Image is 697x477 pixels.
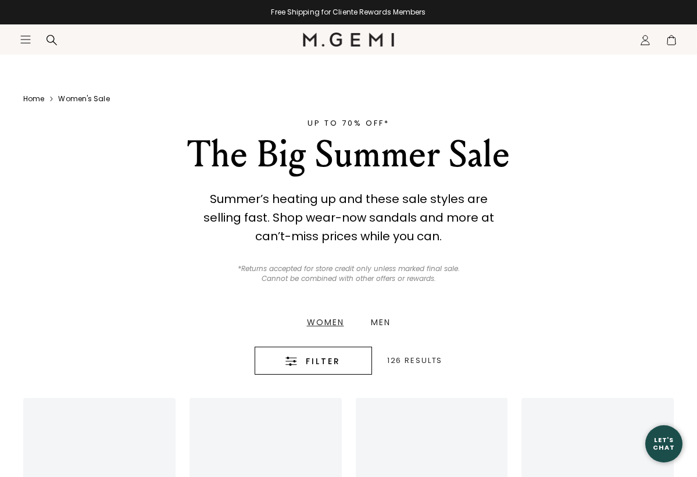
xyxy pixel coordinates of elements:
[645,436,682,451] div: Let's Chat
[23,94,44,104] a: Home
[387,357,442,365] div: 126 Results
[20,34,31,45] button: Open site menu
[255,347,372,375] button: Filter
[133,118,564,129] div: UP TO 70% OFF*
[306,354,341,368] span: Filter
[58,94,109,104] a: Women's sale
[371,318,391,326] div: Men
[231,264,466,284] p: *Returns accepted for store credit only unless marked final sale. Cannot be combined with other o...
[133,134,564,176] div: The Big Summer Sale
[358,318,404,326] a: Men
[303,33,394,47] img: M.Gemi
[192,190,506,245] div: Summer’s heating up and these sale styles are selling fast. Shop wear-now sandals and more at can...
[307,318,344,326] div: Women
